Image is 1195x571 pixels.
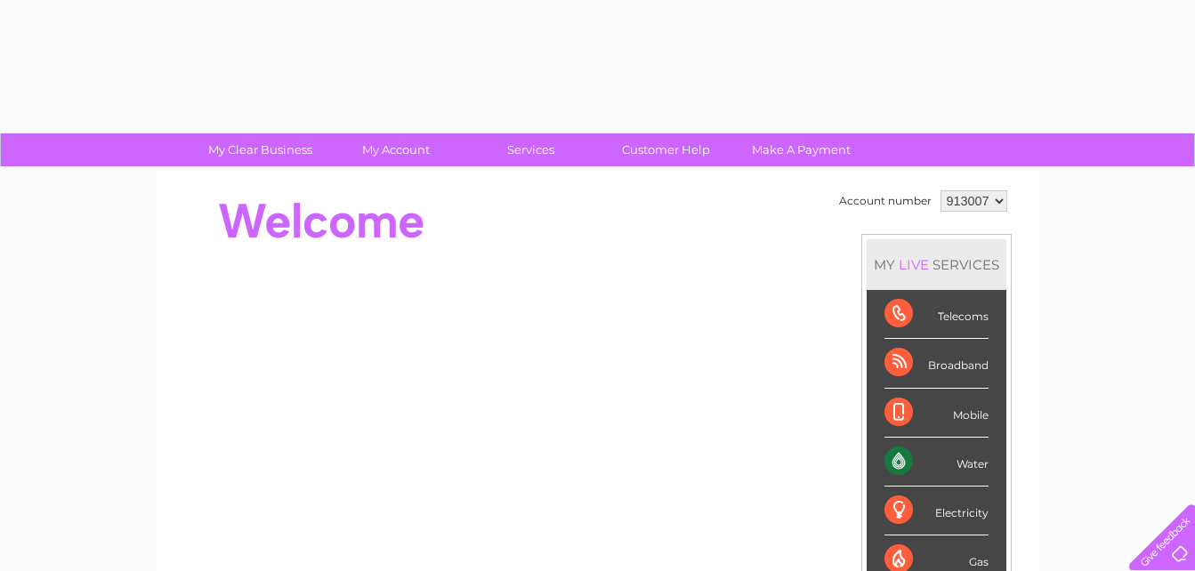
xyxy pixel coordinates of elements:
div: Mobile [884,389,989,438]
div: Telecoms [884,290,989,339]
td: Account number [835,186,936,216]
div: Water [884,438,989,487]
a: Services [457,133,604,166]
div: Electricity [884,487,989,535]
a: My Clear Business [187,133,334,166]
div: Broadband [884,339,989,388]
a: Customer Help [593,133,739,166]
div: LIVE [895,256,933,273]
a: Make A Payment [728,133,875,166]
div: MY SERVICES [867,239,1006,290]
a: My Account [322,133,469,166]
